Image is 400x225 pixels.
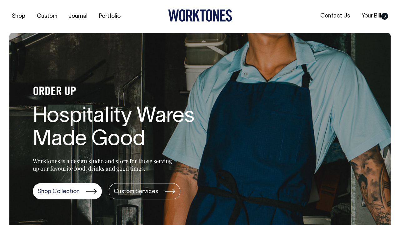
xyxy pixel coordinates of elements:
a: Custom Services [109,183,180,199]
a: Shop Collection [33,183,102,199]
a: Custom [34,11,60,22]
a: Contact Us [318,11,352,21]
p: Worktones is a design studio and store for those serving up our favourite food, drinks and good t... [33,157,175,172]
a: Shop [9,11,28,22]
a: Your Bill0 [359,11,391,21]
a: Journal [66,11,90,22]
h1: Hospitality Wares Made Good [33,105,233,152]
span: 0 [381,13,388,20]
h4: ORDER UP [33,86,233,99]
a: Portfolio [97,11,123,22]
